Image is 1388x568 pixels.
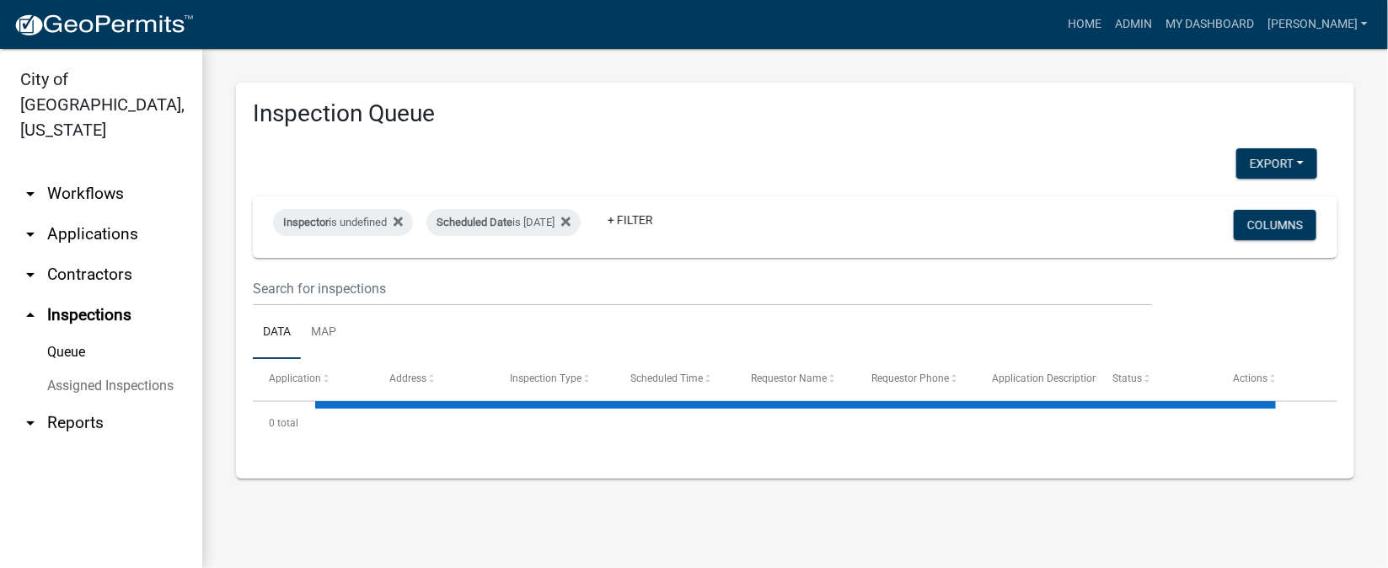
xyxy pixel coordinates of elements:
datatable-header-cell: Application [253,359,373,399]
span: Requestor Phone [871,372,949,384]
span: Status [1112,372,1142,384]
span: Scheduled Date [437,216,512,228]
a: Home [1061,8,1108,40]
datatable-header-cell: Requestor Name [735,359,855,399]
span: Address [389,372,426,384]
span: Requestor Name [751,372,827,384]
i: arrow_drop_up [20,305,40,325]
div: is [DATE] [426,209,581,236]
span: Application [269,372,321,384]
h3: Inspection Queue [253,99,1337,128]
i: arrow_drop_down [20,265,40,285]
input: Search for inspections [253,271,1152,306]
datatable-header-cell: Scheduled Time [614,359,735,399]
span: Actions [1233,372,1267,384]
div: 0 total [253,402,1337,444]
a: My Dashboard [1159,8,1261,40]
i: arrow_drop_down [20,184,40,204]
datatable-header-cell: Inspection Type [494,359,614,399]
datatable-header-cell: Application Description [976,359,1096,399]
button: Columns [1234,210,1316,240]
span: Inspector [283,216,329,228]
span: Scheduled Time [630,372,703,384]
a: + Filter [594,205,667,235]
datatable-header-cell: Requestor Phone [855,359,976,399]
a: Data [253,306,301,360]
a: Admin [1108,8,1159,40]
i: arrow_drop_down [20,224,40,244]
a: [PERSON_NAME] [1261,8,1375,40]
button: Export [1236,148,1317,179]
span: Inspection Type [510,372,581,384]
datatable-header-cell: Status [1096,359,1217,399]
span: Application Description [992,372,1098,384]
datatable-header-cell: Actions [1217,359,1337,399]
div: is undefined [273,209,413,236]
datatable-header-cell: Address [373,359,494,399]
a: Map [301,306,346,360]
i: arrow_drop_down [20,413,40,433]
